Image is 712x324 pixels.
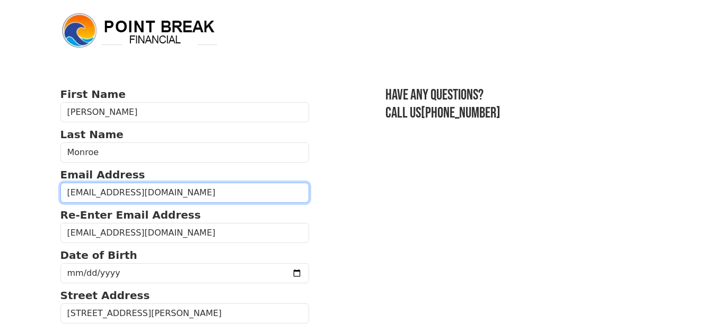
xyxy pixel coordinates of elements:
[60,168,145,181] strong: Email Address
[421,104,500,122] a: [PHONE_NUMBER]
[60,289,150,302] strong: Street Address
[60,142,310,163] input: Last Name
[60,209,201,221] strong: Re-Enter Email Address
[385,104,652,122] h3: Call us
[60,303,310,323] input: Street Address
[60,102,310,122] input: First Name
[60,88,126,101] strong: First Name
[60,128,124,141] strong: Last Name
[60,223,310,243] input: Re-Enter Email Address
[60,12,219,50] img: logo.png
[60,249,137,262] strong: Date of Birth
[385,86,652,104] h3: Have any questions?
[60,183,310,203] input: Email Address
